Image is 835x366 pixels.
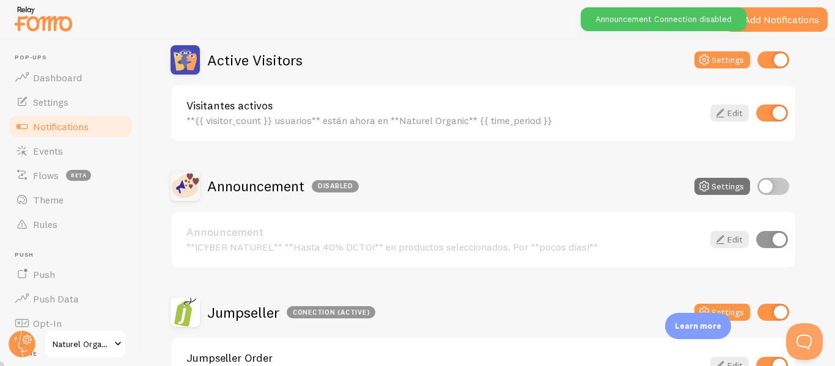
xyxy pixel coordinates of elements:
span: Dashboard [33,71,82,84]
span: Theme [33,194,64,206]
h2: Announcement [207,177,359,196]
a: Jumpseller Order [186,353,703,364]
iframe: Help Scout Beacon - Open [786,323,823,360]
a: Push [7,262,133,287]
a: Opt-In [7,311,133,335]
span: Notifications [33,120,89,133]
img: Jumpseller [171,298,200,327]
a: Naturel Organic [44,329,127,359]
button: Settings [694,178,750,195]
a: Push Data [7,287,133,311]
span: Settings [33,96,68,108]
a: Theme [7,188,133,212]
a: Visitantes activos [186,100,703,111]
a: Notifications [7,114,133,139]
span: Naturel Organic [53,337,111,351]
a: Edit [710,104,749,122]
a: Settings [7,90,133,114]
span: Push [15,251,133,259]
div: **{{ visitor_count }} usuarios** están ahora en **Naturel Organic** {{ time_period }} [186,115,703,126]
div: Conection (active) [287,306,375,318]
a: Edit [710,231,749,248]
h2: Jumpseller [207,303,375,322]
span: Push Data [33,293,79,305]
span: Opt-In [33,317,62,329]
a: Announcement [186,227,703,238]
div: Learn more [665,313,731,339]
span: Pop-ups [15,54,133,62]
a: Flows beta [7,163,133,188]
div: Announcement Connection disabled [581,7,746,31]
span: beta [66,170,91,181]
a: Events [7,139,133,163]
span: Events [33,145,63,157]
img: Announcement [171,172,200,201]
a: Rules [7,212,133,236]
button: Settings [694,304,750,321]
div: **¡CYBER NATUREL** **Hasta 40% DCTO!** en productos seleccionados. Por **pocos días!** [186,241,703,252]
button: Settings [694,51,750,68]
span: Rules [33,218,57,230]
span: Push [33,268,55,280]
span: Flows [33,169,59,181]
img: Active Visitors [171,45,200,75]
a: Dashboard [7,65,133,90]
div: Disabled [312,180,359,192]
p: Learn more [675,320,721,332]
img: fomo-relay-logo-orange.svg [13,3,74,34]
h2: Active Visitors [207,51,303,70]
